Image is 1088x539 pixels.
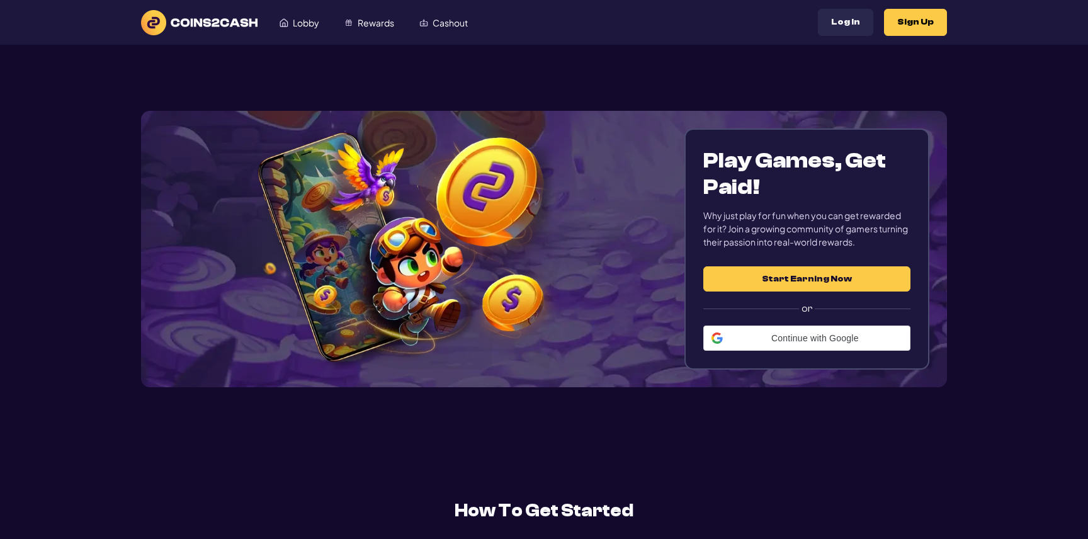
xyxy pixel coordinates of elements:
span: Cashout [433,18,468,27]
span: Lobby [293,18,319,27]
div: Why just play for fun when you can get rewarded for it? Join a growing community of gamers turnin... [703,209,910,249]
div: Continue with Google [703,326,910,351]
img: Lobby [280,18,288,27]
a: Cashout [407,11,480,35]
label: or [703,292,910,326]
span: Rewards [358,18,394,27]
a: Lobby [267,11,332,35]
button: Sign Up [884,9,947,36]
img: logo text [141,10,258,35]
button: Start Earning Now [703,266,910,292]
h2: How To Get Started [141,497,947,524]
img: Rewards [344,18,353,27]
span: Continue with Google [728,333,902,343]
h1: Play Games, Get Paid! [703,147,910,200]
img: Cashout [419,18,428,27]
button: Log In [818,9,873,36]
a: Rewards [332,11,407,35]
